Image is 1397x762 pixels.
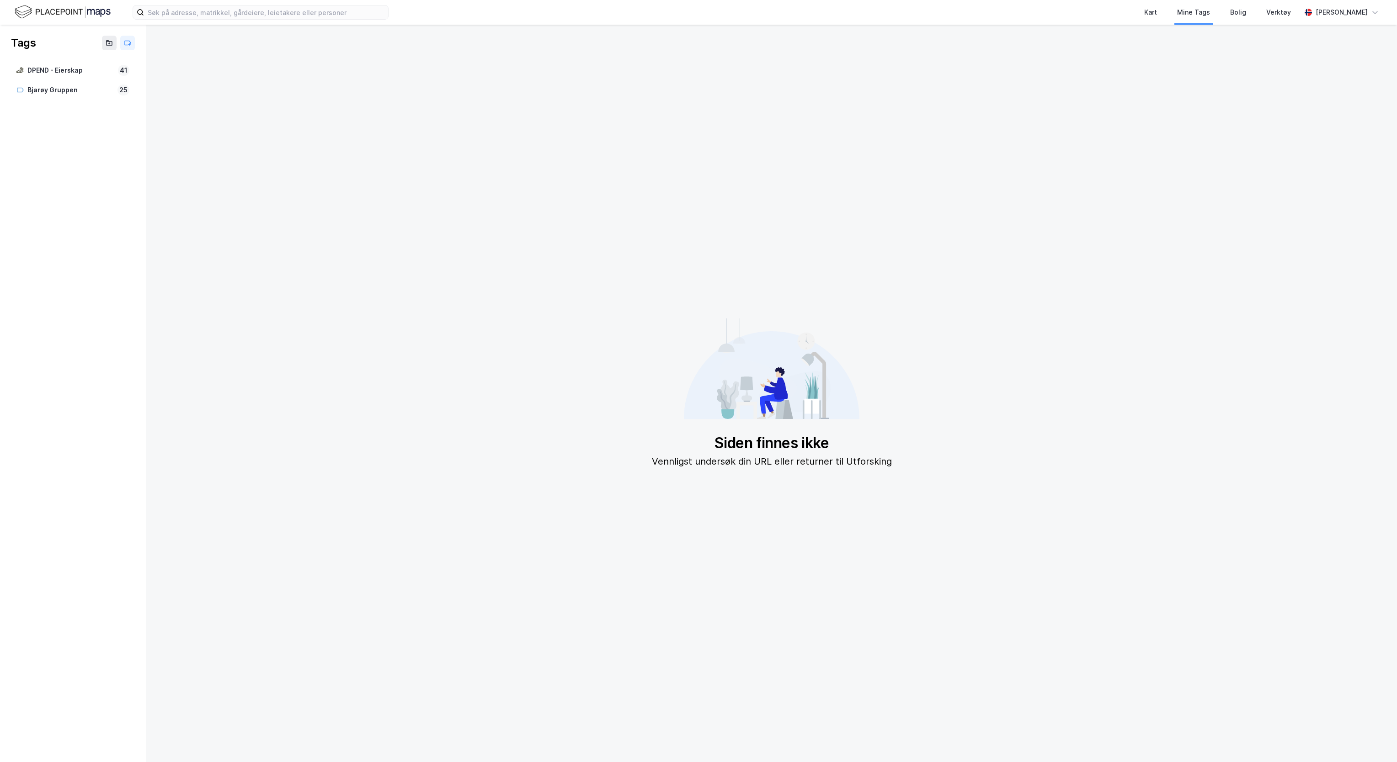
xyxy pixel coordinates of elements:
[117,85,129,95] div: 25
[1351,718,1397,762] div: Kontrollprogram for chat
[11,81,135,100] a: Bjarøy Gruppen25
[118,65,129,76] div: 41
[1230,7,1246,18] div: Bolig
[15,4,111,20] img: logo.f888ab2527a4732fd821a326f86c7f29.svg
[1144,7,1157,18] div: Kart
[1177,7,1210,18] div: Mine Tags
[11,61,135,80] a: DPEND - Eierskap41
[1316,7,1368,18] div: [PERSON_NAME]
[144,5,388,19] input: Søk på adresse, matrikkel, gårdeiere, leietakere eller personer
[27,65,114,76] div: DPEND - Eierskap
[652,454,892,469] div: Vennligst undersøk din URL eller returner til Utforsking
[27,85,114,96] div: Bjarøy Gruppen
[1351,718,1397,762] iframe: Chat Widget
[11,36,36,50] div: Tags
[1266,7,1291,18] div: Verktøy
[652,434,892,452] div: Siden finnes ikke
